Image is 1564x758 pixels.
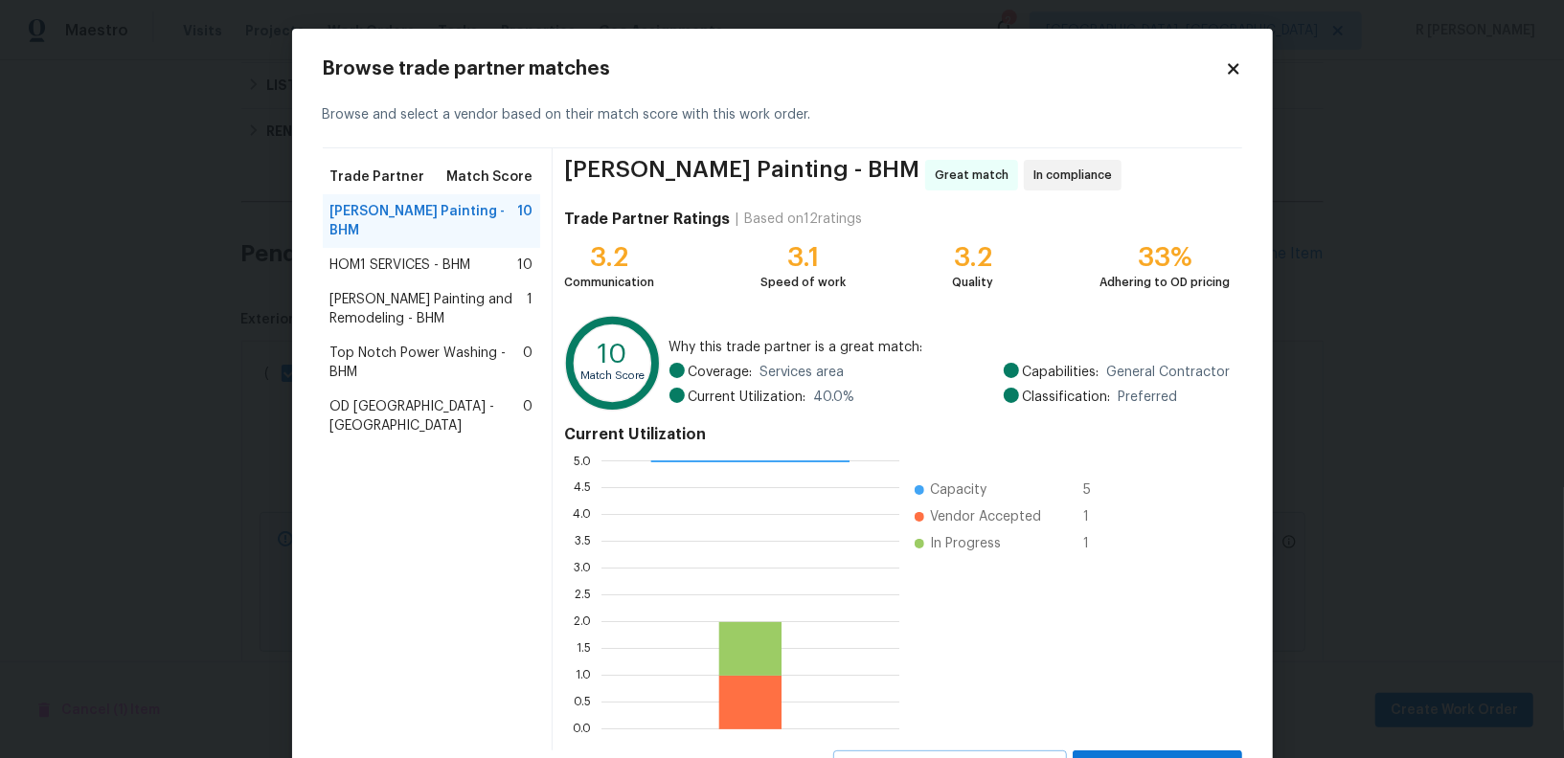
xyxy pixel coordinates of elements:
[574,724,592,735] text: 0.0
[730,210,744,229] div: |
[952,273,993,292] div: Quality
[1033,166,1120,185] span: In compliance
[323,59,1225,78] h2: Browse trade partner matches
[599,342,628,368] text: 10
[1100,273,1231,292] div: Adhering to OD pricing
[669,338,1231,357] span: Why this trade partner is a great match:
[1083,507,1114,526] span: 1
[564,273,654,292] div: Communication
[581,370,646,381] text: Match Score
[952,248,993,267] div: 3.2
[930,507,1041,526] span: Vendor Accepted
[1107,363,1231,382] span: General Contractor
[517,202,533,240] span: 10
[760,248,846,267] div: 3.1
[575,697,592,708] text: 0.5
[527,290,533,328] span: 1
[689,388,806,407] span: Current Utilization:
[576,536,592,547] text: 3.5
[330,256,471,275] span: HOM1 SERVICES - BHM
[760,363,845,382] span: Services area
[930,480,986,500] span: Capacity
[744,210,862,229] div: Based on 12 ratings
[575,456,592,467] text: 5.0
[564,248,654,267] div: 3.2
[577,670,592,681] text: 1.0
[523,344,533,382] span: 0
[564,425,1230,444] h4: Current Utilization
[330,344,524,382] span: Top Notch Power Washing - BHM
[935,166,1016,185] span: Great match
[517,256,533,275] span: 10
[689,363,753,382] span: Coverage:
[330,167,425,187] span: Trade Partner
[576,590,592,601] text: 2.5
[575,563,592,574] text: 3.0
[330,397,524,435] span: OD [GEOGRAPHIC_DATA] - [GEOGRAPHIC_DATA]
[1083,534,1114,553] span: 1
[1119,388,1178,407] span: Preferred
[575,482,592,494] text: 4.5
[930,534,1001,553] span: In Progress
[1083,480,1114,500] span: 5
[574,509,592,521] text: 4.0
[446,167,533,187] span: Match Score
[1100,248,1231,267] div: 33%
[323,82,1242,148] div: Browse and select a vendor based on their match score with this work order.
[578,643,592,655] text: 1.5
[564,160,919,190] span: [PERSON_NAME] Painting - BHM
[564,210,730,229] h4: Trade Partner Ratings
[330,202,518,240] span: [PERSON_NAME] Painting - BHM
[1023,363,1099,382] span: Capabilities:
[575,616,592,628] text: 2.0
[523,397,533,435] span: 0
[1023,388,1111,407] span: Classification:
[330,290,528,328] span: [PERSON_NAME] Painting and Remodeling - BHM
[814,388,855,407] span: 40.0 %
[760,273,846,292] div: Speed of work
